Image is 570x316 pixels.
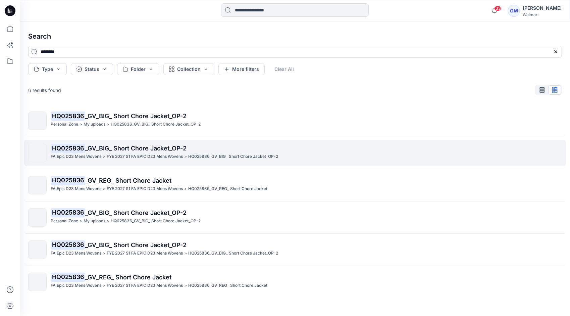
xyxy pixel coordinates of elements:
p: FYE 2027 S1 FA EPIC D23 Mens Wovens [107,250,183,257]
p: HQ025836_GV_REG_ Short Chore Jacket [188,185,267,192]
p: FA Epic D23 Mens Wovens [51,282,101,289]
p: > [103,282,105,289]
p: 6 results found [28,87,61,94]
p: HQ025836_GV_BIG_ Short Chore Jacket_OP-2 [111,121,201,128]
p: FYE 2027 S1 FA EPIC D23 Mens Wovens [107,185,183,192]
span: _GV_BIG_ Short Chore Jacket_OP-2 [85,145,187,152]
a: HQ025836_GV_REG_ Short Chore JacketFA Epic D23 Mens Wovens>FYE 2027 S1 FA EPIC D23 Mens Wovens>HQ... [24,269,566,295]
p: > [103,250,105,257]
a: HQ025836_GV_REG_ Short Chore JacketFA Epic D23 Mens Wovens>FYE 2027 S1 FA EPIC D23 Mens Wovens>HQ... [24,172,566,198]
mark: HQ025836 [51,143,85,153]
p: HQ025836_GV_BIG_ Short Chore Jacket_OP-2 [188,153,278,160]
mark: HQ025836 [51,240,85,250]
p: > [107,121,109,128]
p: > [107,218,109,225]
a: HQ025836_GV_BIG_ Short Chore Jacket_OP-2FA Epic D23 Mens Wovens>FYE 2027 S1 FA EPIC D23 Mens Wove... [24,236,566,263]
mark: HQ025836 [51,272,85,282]
p: FYE 2027 S1 FA EPIC D23 Mens Wovens [107,282,183,289]
span: _GV_BIG_ Short Chore Jacket_OP-2 [85,209,187,216]
p: > [103,185,105,192]
p: FA Epic D23 Mens Wovens [51,250,101,257]
div: Walmart [523,12,562,17]
span: _GV_REG_ Short Chore Jacket [85,274,171,281]
span: _GV_BIG_ Short Chore Jacket_OP-2 [85,112,187,120]
p: > [80,121,82,128]
h4: Search [23,27,567,46]
p: > [103,153,105,160]
mark: HQ025836 [51,111,85,121]
p: HQ025836_GV_REG_ Short Chore Jacket [188,282,267,289]
a: HQ025836_GV_BIG_ Short Chore Jacket_OP-2Personal Zone>My uploads>HQ025836_GV_BIG_ Short Chore Jac... [24,204,566,231]
a: HQ025836_GV_BIG_ Short Chore Jacket_OP-2FA Epic D23 Mens Wovens>FYE 2027 S1 FA EPIC D23 Mens Wove... [24,140,566,166]
p: Personal Zone [51,121,78,128]
p: > [184,250,187,257]
span: _GV_REG_ Short Chore Jacket [85,177,171,184]
p: HQ025836_GV_BIG_ Short Chore Jacket_OP-2 [188,250,278,257]
button: Status [71,63,113,75]
button: Collection [163,63,214,75]
p: FA Epic D23 Mens Wovens [51,153,101,160]
p: My uploads [84,218,105,225]
p: FYE 2027 S1 FA EPIC D23 Mens Wovens [107,153,183,160]
mark: HQ025836 [51,208,85,217]
a: HQ025836_GV_BIG_ Short Chore Jacket_OP-2Personal Zone>My uploads>HQ025836_GV_BIG_ Short Chore Jac... [24,107,566,134]
p: Personal Zone [51,218,78,225]
div: [PERSON_NAME] [523,4,562,12]
p: > [184,153,187,160]
p: My uploads [84,121,105,128]
mark: HQ025836 [51,176,85,185]
p: > [184,282,187,289]
span: _GV_BIG_ Short Chore Jacket_OP-2 [85,241,187,249]
span: 33 [494,6,502,11]
p: > [184,185,187,192]
button: Folder [117,63,159,75]
button: More filters [218,63,265,75]
button: Type [28,63,67,75]
p: FA Epic D23 Mens Wovens [51,185,101,192]
p: > [80,218,82,225]
div: GM [508,5,520,17]
p: HQ025836_GV_BIG_ Short Chore Jacket_OP-2 [111,218,201,225]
